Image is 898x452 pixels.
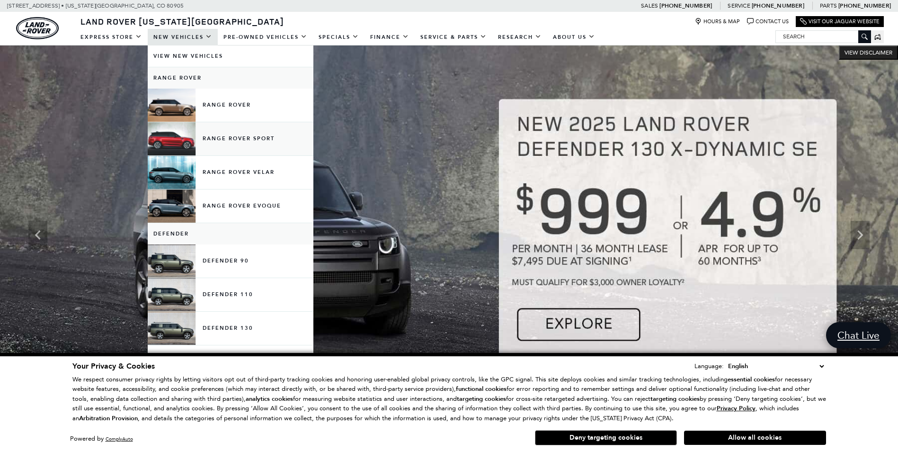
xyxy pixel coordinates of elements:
[148,29,218,45] a: New Vehicles
[148,278,313,311] a: Defender 110
[415,29,492,45] a: Service & Parts
[148,122,313,155] a: Range Rover Sport
[694,363,724,369] div: Language:
[218,29,313,45] a: Pre-Owned Vehicles
[456,385,507,393] strong: functional cookies
[148,345,313,367] a: Discovery
[752,2,804,9] a: [PHONE_NUMBER]
[106,436,133,442] a: ComplyAuto
[79,414,138,423] strong: Arbitration Provision
[851,221,870,249] div: Next
[650,395,700,403] strong: targeting cookies
[547,29,601,45] a: About Us
[246,395,293,403] strong: analytics cookies
[833,329,884,342] span: Chat Live
[800,18,880,25] a: Visit Our Jaguar Website
[80,16,284,27] span: Land Rover [US_STATE][GEOGRAPHIC_DATA]
[684,431,826,445] button: Allow all cookies
[820,2,837,9] span: Parts
[75,16,290,27] a: Land Rover [US_STATE][GEOGRAPHIC_DATA]
[75,29,148,45] a: EXPRESS STORE
[148,67,313,89] a: Range Rover
[70,436,133,442] div: Powered by
[845,49,892,56] span: VIEW DISCLAIMER
[148,89,313,122] a: Range Rover
[747,18,789,25] a: Contact Us
[148,223,313,244] a: Defender
[717,405,756,412] a: Privacy Policy
[726,361,826,371] select: Language Select
[535,430,677,445] button: Deny targeting cookies
[728,2,750,9] span: Service
[148,244,313,278] a: Defender 90
[641,2,658,9] span: Sales
[838,2,891,9] a: [PHONE_NUMBER]
[695,18,740,25] a: Hours & Map
[457,395,506,403] strong: targeting cookies
[7,2,184,9] a: [STREET_ADDRESS] • [US_STATE][GEOGRAPHIC_DATA], CO 80905
[16,17,59,39] img: Land Rover
[659,2,712,9] a: [PHONE_NUMBER]
[313,29,365,45] a: Specials
[826,322,891,348] a: Chat Live
[492,29,547,45] a: Research
[148,156,313,189] a: Range Rover Velar
[148,190,313,223] a: Range Rover Evoque
[728,375,775,384] strong: essential cookies
[72,361,155,371] span: Your Privacy & Cookies
[365,29,415,45] a: Finance
[28,221,47,249] div: Previous
[839,45,898,60] button: VIEW DISCLAIMER
[72,375,826,424] p: We respect consumer privacy rights by letting visitors opt out of third-party tracking cookies an...
[776,31,871,42] input: Search
[148,45,313,67] a: View New Vehicles
[75,29,601,45] nav: Main Navigation
[717,404,756,413] u: Privacy Policy
[148,312,313,345] a: Defender 130
[16,17,59,39] a: land-rover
